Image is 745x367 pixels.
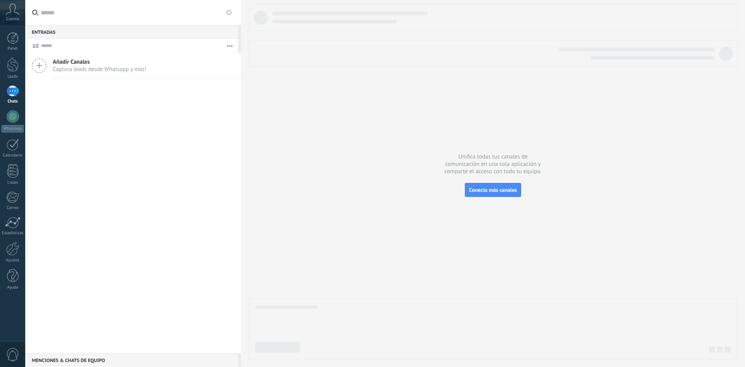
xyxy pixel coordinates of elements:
div: Panel [2,46,24,51]
div: Listas [2,180,24,185]
span: Cuenta [6,17,19,22]
div: WhatsApp [2,125,24,132]
div: Entradas [25,25,238,39]
div: Chats [2,99,24,104]
button: Conecta más canales [465,183,521,197]
div: Estadísticas [2,231,24,236]
span: Conecta más canales [469,186,517,193]
span: Captura leads desde Whatsapp y más! [53,66,146,73]
span: Añadir Canales [53,58,146,66]
div: Ayuda [2,285,24,290]
div: Menciones & Chats de equipo [25,353,238,367]
div: Ajustes [2,258,24,263]
div: Calendario [2,153,24,158]
div: Correo [2,205,24,210]
div: Leads [2,74,24,79]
